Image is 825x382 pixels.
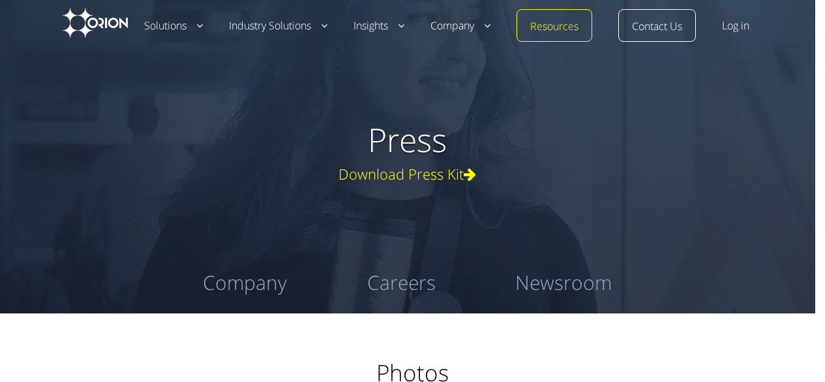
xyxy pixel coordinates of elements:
[632,19,682,35] a: Contact Us
[722,18,749,34] a: Log in
[203,269,287,296] a: Company
[338,164,476,184] a: Download Press Kit
[13,118,802,163] h1: Press
[530,19,578,35] a: Resources
[229,18,327,34] a: Industry Solutions
[63,8,128,38] img: Orion
[353,18,404,34] a: Insights
[515,269,612,296] a: Newsroom
[144,18,203,34] a: Solutions
[367,269,436,296] a: Careers
[430,18,490,34] a: Company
